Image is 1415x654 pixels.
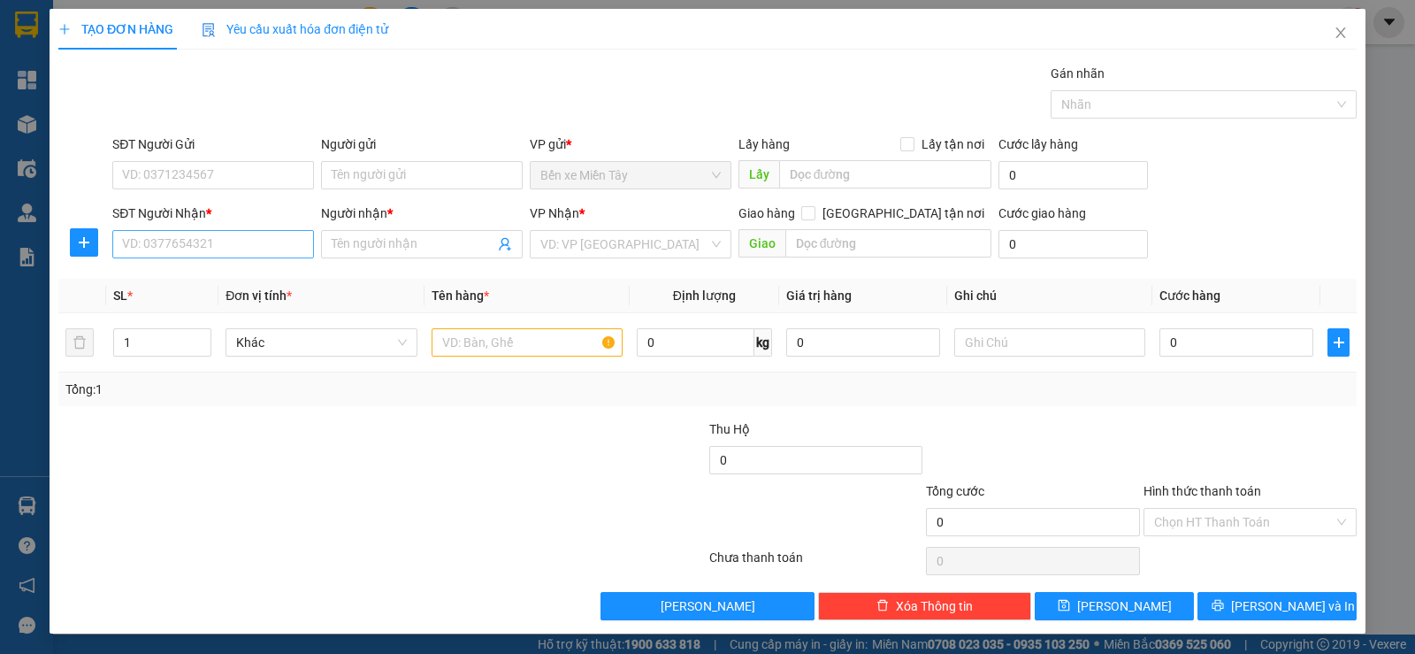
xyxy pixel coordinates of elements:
label: Hình thức thanh toán [1143,484,1261,498]
span: Lấy hàng [738,137,790,151]
div: Tổng: 1 [65,380,547,399]
span: [PERSON_NAME] [1077,596,1172,616]
span: Lấy tận nơi [914,135,991,154]
span: plus [58,23,71,35]
button: deleteXóa Thông tin [818,592,1031,620]
input: Dọc đường [785,229,992,258]
input: Cước lấy hàng [998,161,1148,189]
span: Tên hàng [432,289,489,303]
span: kg [754,328,772,357]
span: Đơn vị tính [226,289,292,303]
button: Close [1316,9,1365,58]
label: Cước giao hàng [998,206,1086,220]
button: [PERSON_NAME] [600,592,814,620]
span: user-add [498,237,512,251]
span: Giá trị hàng [786,289,852,303]
span: printer [1212,599,1224,613]
span: [GEOGRAPHIC_DATA] tận nơi [815,204,991,223]
span: Giao hàng [738,206,795,220]
input: VD: Bàn, Ghế [432,328,623,357]
span: plus [1328,335,1349,350]
button: plus [1327,328,1350,357]
span: Khác [236,329,406,356]
span: Yêu cầu xuất hóa đơn điện tử [202,22,388,36]
span: Giao [738,229,785,258]
span: Cước hàng [1159,289,1220,303]
div: SĐT Người Nhận [112,204,314,223]
span: Định lượng [673,289,736,303]
span: close [1334,26,1348,40]
span: [PERSON_NAME] [661,596,755,616]
span: down [196,344,207,355]
div: SĐT Người Gửi [112,135,314,154]
input: Cước giao hàng [998,230,1148,258]
span: Increase Value [191,329,210,342]
input: Dọc đường [779,160,992,189]
span: Bến xe Miền Tây [540,162,721,189]
span: delete [876,599,889,613]
span: plus [71,235,97,250]
span: Xóa Thông tin [896,596,973,616]
div: Người gửi [321,135,523,154]
input: 0 [786,328,940,357]
img: icon [202,23,216,37]
div: Người nhận [321,204,523,223]
span: [PERSON_NAME] và In [1231,596,1355,616]
button: plus [70,228,98,257]
div: Chưa thanh toán [707,548,924,579]
th: Ghi chú [947,279,1152,313]
span: Thu Hộ [709,422,750,436]
span: VP Nhận [530,206,579,220]
span: up [196,332,207,342]
label: Cước lấy hàng [998,137,1078,151]
span: Decrease Value [191,342,210,356]
input: Ghi Chú [954,328,1145,357]
div: VP gửi [530,135,731,154]
span: Lấy [738,160,779,189]
label: Gán nhãn [1051,66,1105,81]
span: TẠO ĐƠN HÀNG [58,22,173,36]
button: save[PERSON_NAME] [1035,592,1194,620]
span: save [1058,599,1070,613]
button: delete [65,328,94,357]
button: printer[PERSON_NAME] và In [1197,592,1357,620]
span: SL [113,289,127,303]
span: Tổng cước [926,484,984,498]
